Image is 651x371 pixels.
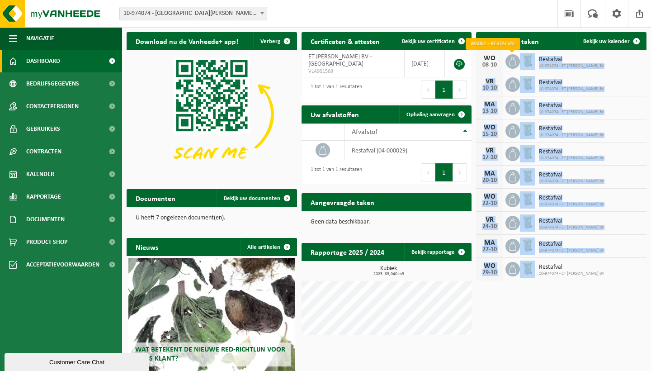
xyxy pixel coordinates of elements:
[302,105,368,123] h2: Uw afvalstoffen
[539,125,604,133] span: Restafval
[481,200,499,207] div: 22-10
[481,108,499,114] div: 13-10
[539,264,604,271] span: Restafval
[481,270,499,276] div: 29-10
[520,168,535,184] img: WB-0240-HPE-GN-50
[26,163,54,185] span: Kalender
[520,145,535,161] img: WB-0240-HPE-GN-50
[135,346,285,362] span: Wat betekent de nieuwe RED-richtlijn voor u als klant?
[539,248,604,253] span: 10-974074 - ET [PERSON_NAME] BV
[539,86,604,92] span: 10-974074 - ET [PERSON_NAME] BV
[520,261,535,276] img: WB-0240-HPE-GN-50
[127,32,247,50] h2: Download nu de Vanheede+ app!
[128,258,295,371] a: Wat betekent de nieuwe RED-richtlijn voor u als klant?
[26,231,67,253] span: Product Shop
[520,214,535,230] img: WB-0240-HPE-GN-50
[136,215,288,221] p: U heeft 7 ongelezen document(en).
[453,163,467,181] button: Next
[406,112,455,118] span: Ophaling aanvragen
[240,238,296,256] a: Alle artikelen
[435,81,453,99] button: 1
[481,85,499,91] div: 10-10
[539,202,604,207] span: 10-974074 - ET [PERSON_NAME] BV
[539,102,604,109] span: Restafval
[481,177,499,184] div: 20-10
[395,32,471,50] a: Bekijk uw certificaten
[520,76,535,91] img: WB-0240-HPE-GN-50
[520,99,535,114] img: WB-0240-HPE-GN-50
[481,262,499,270] div: WO
[481,101,499,108] div: MA
[539,241,604,248] span: Restafval
[26,72,79,95] span: Bedrijfsgegevens
[5,351,151,371] iframe: chat widget
[127,50,297,178] img: Download de VHEPlus App
[260,38,280,44] span: Verberg
[119,7,267,20] span: 10-974074 - ET CLAIRE OUDAAN BV - ANTWERPEN
[453,81,467,99] button: Next
[26,118,60,140] span: Gebruikers
[539,195,604,202] span: Restafval
[539,218,604,225] span: Restafval
[539,79,604,86] span: Restafval
[120,7,267,20] span: 10-974074 - ET CLAIRE OUDAAN BV - ANTWERPEN
[306,272,472,276] span: 2025: 83,040 m3
[481,170,499,177] div: MA
[302,193,383,211] h2: Aangevraagde taken
[302,32,389,50] h2: Certificaten & attesten
[311,219,463,225] p: Geen data beschikbaar.
[576,32,646,50] a: Bekijk uw kalender
[481,239,499,247] div: MA
[306,266,472,276] h3: Kubiek
[308,68,397,75] span: VLA901569
[520,238,535,253] img: WB-0240-HPE-GN-50
[476,32,548,50] h2: Ingeplande taken
[481,124,499,131] div: WO
[127,238,167,256] h2: Nieuws
[539,63,604,69] span: 10-974074 - ET [PERSON_NAME] BV
[306,80,362,100] div: 1 tot 1 van 1 resultaten
[224,195,280,201] span: Bekijk uw documenten
[481,78,499,85] div: VR
[308,53,372,67] span: ET [PERSON_NAME] BV - [GEOGRAPHIC_DATA]
[26,50,60,72] span: Dashboard
[26,27,54,50] span: Navigatie
[404,243,471,261] a: Bekijk rapportage
[539,148,604,156] span: Restafval
[481,154,499,161] div: 17-10
[583,38,630,44] span: Bekijk uw kalender
[26,185,61,208] span: Rapportage
[539,109,604,115] span: 10-974074 - ET [PERSON_NAME] BV
[435,163,453,181] button: 1
[481,147,499,154] div: VR
[26,208,65,231] span: Documenten
[421,81,435,99] button: Previous
[421,163,435,181] button: Previous
[26,140,61,163] span: Contracten
[402,38,455,44] span: Bekijk uw certificaten
[520,122,535,138] img: WB-0240-HPE-GN-50
[345,141,472,160] td: restafval (04-000029)
[539,171,604,179] span: Restafval
[539,156,604,161] span: 10-974074 - ET [PERSON_NAME] BV
[539,271,604,276] span: 10-974074 - ET [PERSON_NAME] BV
[539,225,604,230] span: 10-974074 - ET [PERSON_NAME] BV
[520,53,535,68] img: WB-0240-HPE-GN-50
[481,193,499,200] div: WO
[26,253,99,276] span: Acceptatievoorwaarden
[217,189,296,207] a: Bekijk uw documenten
[520,191,535,207] img: WB-0240-HPE-GN-50
[539,56,604,63] span: Restafval
[302,243,393,261] h2: Rapportage 2025 / 2024
[399,105,471,124] a: Ophaling aanvragen
[253,32,296,50] button: Verberg
[306,162,362,182] div: 1 tot 1 van 1 resultaten
[481,224,499,230] div: 24-10
[539,133,604,138] span: 10-974074 - ET [PERSON_NAME] BV
[481,131,499,138] div: 15-10
[26,95,79,118] span: Contactpersonen
[481,216,499,224] div: VR
[539,179,604,184] span: 10-974074 - ET [PERSON_NAME] BV
[127,189,184,207] h2: Documenten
